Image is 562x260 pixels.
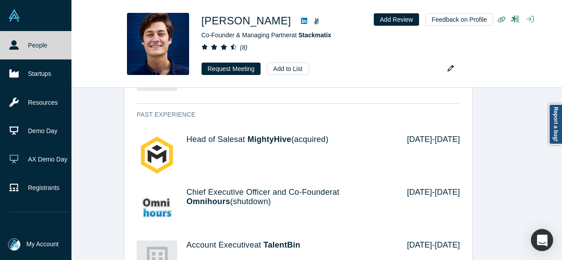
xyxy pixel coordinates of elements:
[374,13,420,26] button: Add Review
[137,135,177,175] img: MightyHive's Logo
[202,63,261,75] button: Request Meeting
[186,135,395,145] h4: Head of Sales at (acquired)
[267,63,309,75] button: Add to List
[127,13,189,75] img: Matt Pru's Profile Image
[202,13,291,29] h1: [PERSON_NAME]
[137,188,177,228] img: Omnihours's Logo
[247,135,291,144] a: MightyHive
[186,240,395,250] h4: Account Executive at
[264,240,301,249] a: TalentBin
[8,9,20,22] img: Alchemist Vault Logo
[27,240,59,249] span: My Account
[202,32,332,39] span: Co-Founder & Managing Partner at
[8,238,59,251] button: My Account
[240,44,247,51] i: ( 8 )
[395,188,460,228] div: [DATE] - [DATE]
[395,135,460,175] div: [DATE] - [DATE]
[425,13,493,26] button: Feedback on Profile
[298,32,331,39] a: Stackmatix
[137,110,447,119] h3: Past Experience
[186,188,395,207] h4: Chief Executive Officer and Co-Founder at (shutdown)
[186,197,230,206] a: Omnihours
[8,238,20,251] img: Mia Scott's Account
[549,104,562,145] a: Report a bug!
